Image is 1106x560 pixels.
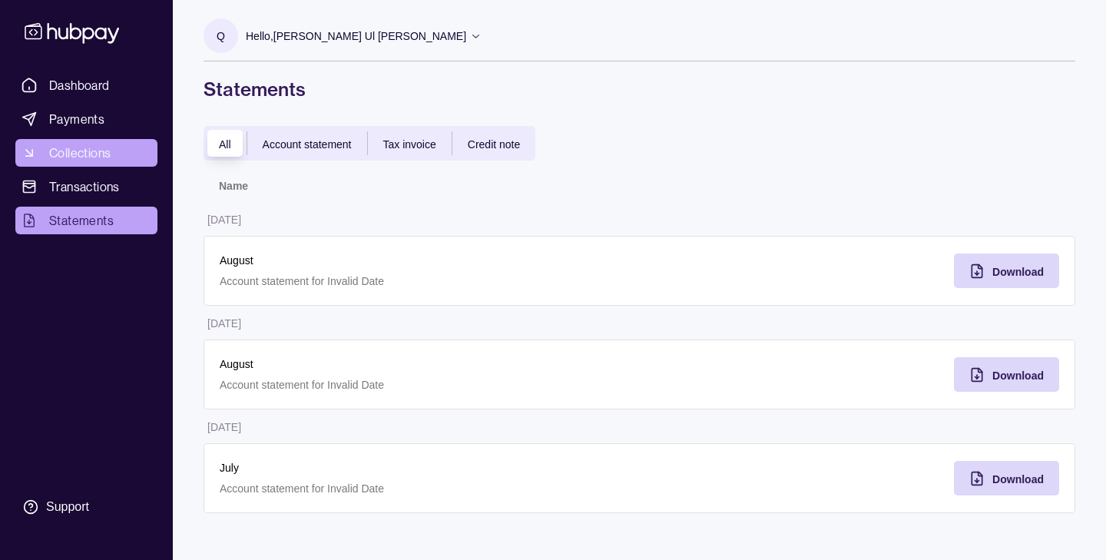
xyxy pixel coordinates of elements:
p: August [220,252,624,269]
a: Statements [15,207,157,234]
h1: Statements [204,77,1075,101]
a: Dashboard [15,71,157,99]
span: Download [992,266,1044,278]
a: Collections [15,139,157,167]
p: July [220,459,624,476]
span: Download [992,369,1044,382]
div: Support [46,499,89,515]
span: Account statement [263,138,352,151]
p: Account statement for Invalid Date [220,273,624,290]
span: Payments [49,110,104,128]
p: Q [217,28,225,45]
p: Account statement for Invalid Date [220,480,624,497]
button: Download [954,357,1059,392]
span: All [219,138,231,151]
span: Download [992,473,1044,485]
p: Hello, [PERSON_NAME] Ul [PERSON_NAME] [246,28,466,45]
span: Dashboard [49,76,110,94]
a: Support [15,491,157,523]
span: Transactions [49,177,120,196]
span: Statements [49,211,114,230]
a: Transactions [15,173,157,200]
div: documentTypes [204,126,535,161]
span: Tax invoice [383,138,436,151]
p: [DATE] [207,317,241,330]
a: Payments [15,105,157,133]
p: [DATE] [207,214,241,226]
p: August [220,356,624,373]
span: Credit note [468,138,520,151]
p: [DATE] [207,421,241,433]
button: Download [954,461,1059,495]
span: Collections [49,144,111,162]
button: Download [954,253,1059,288]
p: Name [219,180,248,192]
p: Account statement for Invalid Date [220,376,624,393]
